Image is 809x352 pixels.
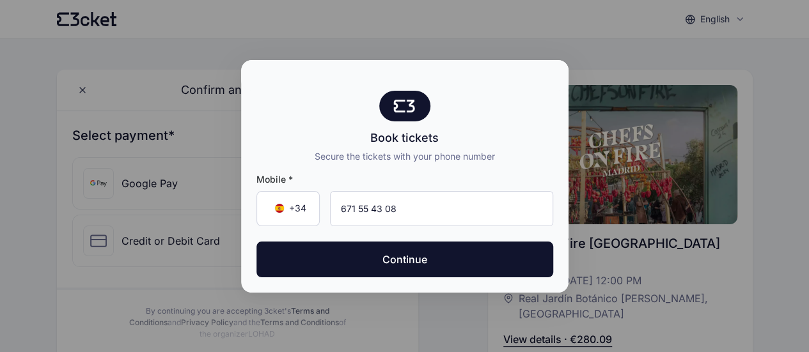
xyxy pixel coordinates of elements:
[289,202,306,215] span: +34
[256,241,553,277] button: Continue
[256,173,553,186] span: Mobile *
[315,129,495,147] div: Book tickets
[256,191,320,226] div: Country Code Selector
[315,149,495,163] div: Secure the tickets with your phone number
[330,191,553,226] input: Mobile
